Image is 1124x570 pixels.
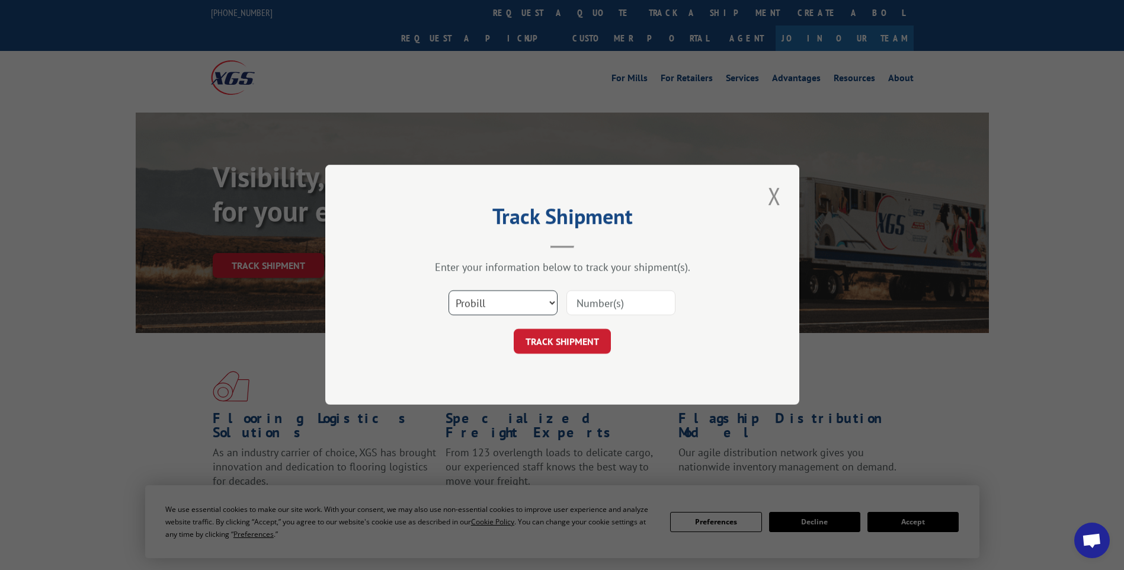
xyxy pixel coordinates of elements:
button: TRACK SHIPMENT [514,329,611,354]
h2: Track Shipment [385,208,740,230]
div: Enter your information below to track your shipment(s). [385,261,740,274]
button: Close modal [764,180,784,212]
a: Open chat [1074,523,1110,558]
input: Number(s) [566,291,675,316]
